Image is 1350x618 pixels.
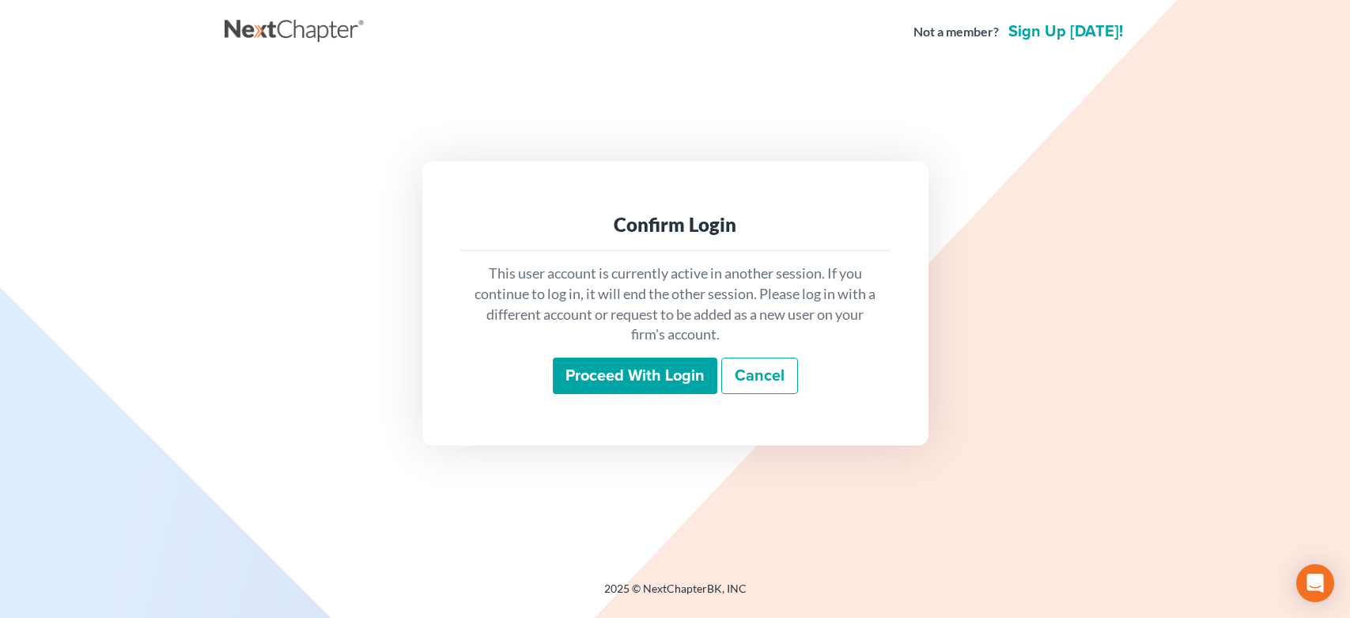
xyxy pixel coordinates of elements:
a: Sign up [DATE]! [1005,24,1126,40]
div: Open Intercom Messenger [1296,564,1334,602]
div: 2025 © NextChapterBK, INC [225,581,1126,609]
div: Confirm Login [473,212,878,237]
p: This user account is currently active in another session. If you continue to log in, it will end ... [473,264,878,345]
a: Cancel [721,358,798,394]
input: Proceed with login [553,358,717,394]
strong: Not a member? [913,23,999,41]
